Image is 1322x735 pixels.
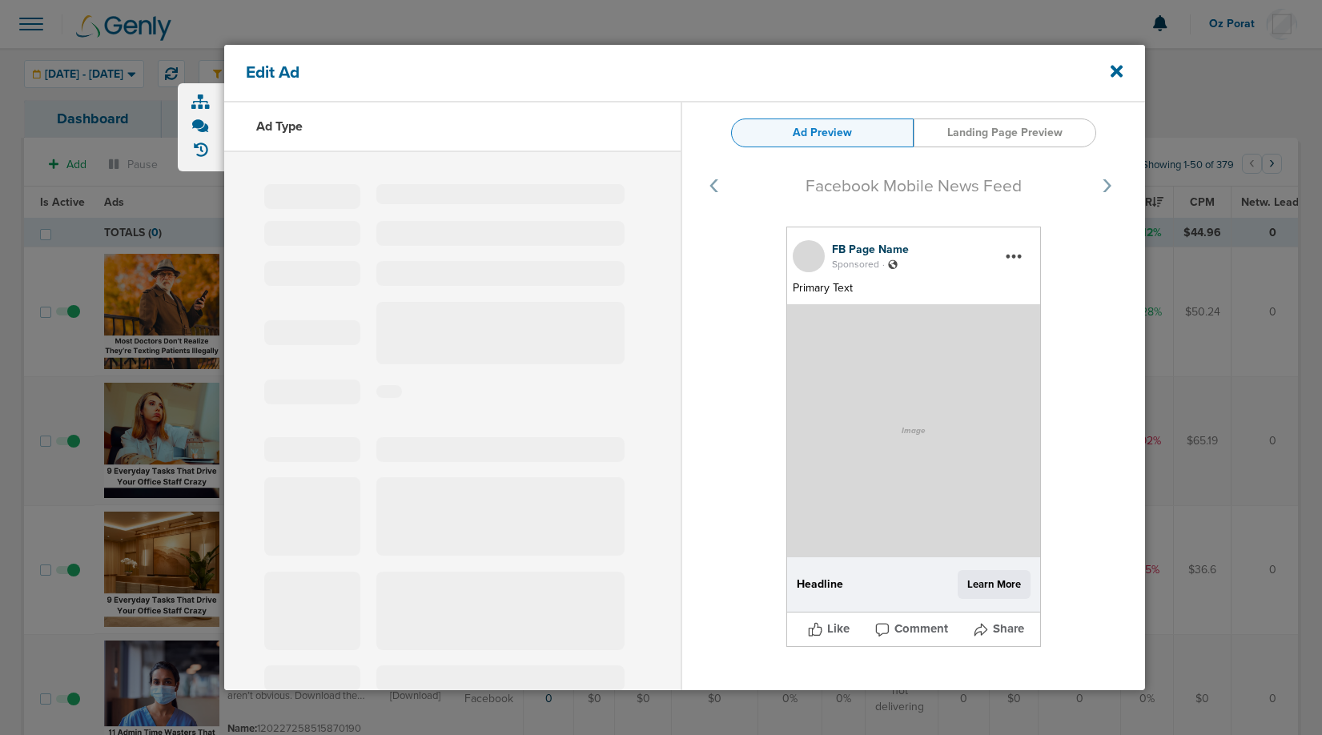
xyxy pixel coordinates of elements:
a: Ad Preview [731,118,914,147]
span: Comment [894,621,948,637]
div: FB Page Name [832,242,1035,258]
h3: Ad Type [256,118,303,135]
div: Headline [797,578,898,591]
h4: Edit Ad [246,62,1035,82]
span: Share [993,621,1024,637]
span: Primary Text [793,281,853,295]
a: Landing Page Preview [914,118,1096,147]
span: Facebook Mobile News Feed [806,176,1022,196]
span: Like [827,621,850,637]
span: . [879,256,888,270]
span: Sponsored [832,258,879,271]
span: Learn More [958,570,1031,599]
img: svg+xml;charset=UTF-8,%3Csvg%20width%3D%22125%22%20height%3D%2250%22%20xmlns%3D%22http%3A%2F%2Fww... [682,159,1145,343]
